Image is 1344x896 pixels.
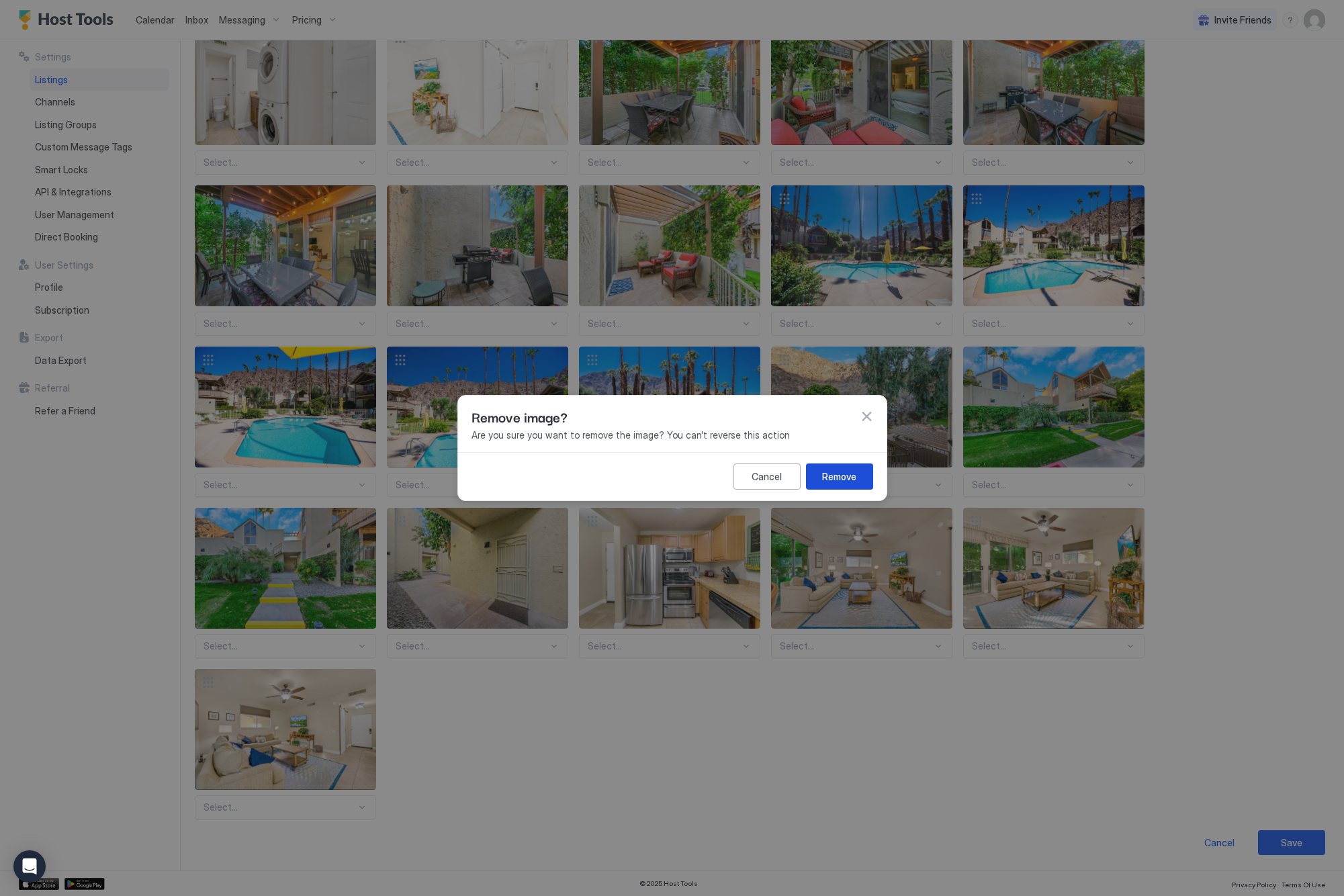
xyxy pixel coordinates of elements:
div: Remove [822,469,856,484]
button: Cancel [733,463,801,490]
button: Remove [806,463,873,490]
div: Open Intercom Messenger [13,850,46,883]
span: Are you sure you want to remove the image? You can't reverse this action [472,429,873,441]
span: Remove image? [472,406,568,427]
div: Cancel [752,469,782,484]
